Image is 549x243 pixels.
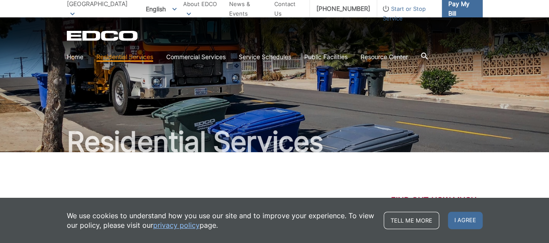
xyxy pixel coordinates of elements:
a: Tell me more [384,212,439,229]
a: Public Facilities [304,52,348,62]
a: privacy policy [153,220,200,230]
a: EDCD logo. Return to the homepage. [67,30,139,41]
span: I agree [448,212,483,229]
p: We use cookies to understand how you use our site and to improve your experience. To view our pol... [67,211,375,230]
h1: Residential Services [67,128,483,156]
span: English [139,2,183,16]
a: Home [67,52,83,62]
a: Commercial Services [166,52,226,62]
a: Residential Services [96,52,153,62]
h3: Find out how much residential waste you divert from the landfill [391,196,483,234]
a: Service Schedules [239,52,291,62]
a: Resource Center [361,52,408,62]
